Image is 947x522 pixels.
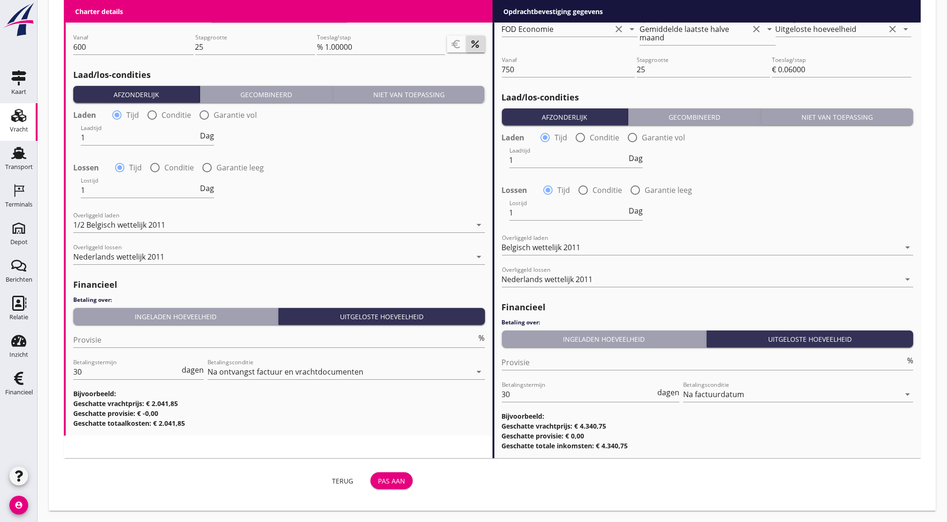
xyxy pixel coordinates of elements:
strong: Laden [73,110,96,120]
input: Lostijd [81,183,198,198]
h4: Betaling over: [502,318,914,327]
div: Vracht [10,126,28,132]
button: Afzonderlijk [502,108,629,125]
h3: Bijvoorbeeld: [502,411,914,421]
div: Niet van toepassing [765,112,909,122]
input: Provisie [502,355,906,370]
h3: Geschatte vrachtprijs: € 4.340,75 [502,421,914,431]
div: FOD Economie [502,25,554,33]
div: Terug [329,476,355,486]
div: Gecombineerd [632,112,757,122]
input: Stapgrootte [637,62,770,77]
i: arrow_drop_down [198,1,209,12]
div: FOD Economie [73,2,125,11]
div: Berichten [6,276,32,283]
div: dagen [180,366,204,374]
input: Stapgrootte [195,39,316,54]
div: Gemiddelde laatste halve maand [211,2,310,19]
input: Betalingstermijn [73,364,180,379]
i: arrow_drop_down [902,389,913,400]
i: clear [323,1,334,12]
div: dagen [655,389,679,396]
label: Conditie [593,185,623,195]
div: Nederlands wettelijk 2011 [502,275,593,284]
i: clear [751,23,762,35]
button: Gecombineerd [200,86,333,103]
i: arrow_drop_down [474,366,485,377]
i: arrow_drop_down [474,219,485,230]
button: Niet van toepassing [761,108,913,125]
strong: Laden [502,133,525,142]
div: Gemiddelde laatste halve maand [639,25,738,42]
div: Uitgeloste hoeveelheid [710,334,909,344]
div: Afzonderlijk [506,112,624,122]
h2: Laad/los-condities [502,91,914,104]
label: Conditie [162,110,191,120]
div: Depot [10,239,28,245]
label: Tijd [126,110,139,120]
span: Dag [629,154,643,162]
strong: Lossen [502,185,528,195]
div: Terminals [5,201,32,207]
div: Gecombineerd [204,90,329,100]
button: Ingeladen hoeveelheid [502,330,707,347]
i: percent [470,38,481,50]
i: arrow_drop_down [472,1,483,12]
input: Toeslag/stap [325,39,445,54]
strong: Lossen [73,163,99,172]
span: Dag [200,132,214,139]
button: Afzonderlijk [73,86,200,103]
div: Nederlands wettelijk 2011 [73,253,164,261]
div: % [905,357,913,364]
label: Garantie vol [214,110,257,120]
i: arrow_drop_down [764,23,776,35]
i: arrow_drop_down [474,251,485,262]
img: logo-small.a267ee39.svg [2,2,36,37]
div: Relatie [9,314,28,320]
div: Transport [5,164,33,170]
i: clear [185,1,196,12]
i: arrow_drop_down [902,242,913,253]
div: 1/2 Belgisch wettelijk 2011 [73,221,165,229]
label: Tijd [129,163,142,172]
input: Laadtijd [509,153,627,168]
label: Tijd [555,133,568,142]
div: Financieel [5,389,33,395]
i: clear [459,1,470,12]
i: arrow_drop_down [336,1,347,12]
label: Garantie vol [642,133,685,142]
button: Niet van toepassing [333,86,485,103]
label: Gasolie toeslag [517,4,571,13]
button: Ingeladen hoeveelheid [73,308,278,325]
div: Na factuurdatum [683,390,744,399]
div: Pas aan [378,476,405,486]
button: Pas aan [370,472,413,489]
div: Ingeladen hoeveelheid [506,334,703,344]
div: Afzonderlijk [77,90,196,100]
label: Conditie [590,133,620,142]
div: % [477,334,485,342]
button: Gecombineerd [628,108,761,125]
i: euro [451,38,462,50]
div: Uitgeloste hoeveelheid [776,25,857,33]
input: Laadtijd [81,130,198,145]
h4: Betaling over: [73,296,485,304]
div: Uitgeloste hoeveelheid [282,312,481,322]
input: Vanaf [73,39,193,54]
div: Ingeladen hoeveelheid [77,312,274,322]
button: Uitgeloste hoeveelheid [278,308,485,325]
span: Dag [200,184,214,192]
label: Tijd [558,185,570,195]
div: Inzicht [9,352,28,358]
div: Niet van toepassing [337,90,481,100]
div: Kaart [11,89,26,95]
h3: Geschatte provisie: € 0,00 [502,431,914,441]
h3: Geschatte totale inkomsten: € 4.340,75 [502,441,914,451]
i: clear [887,23,898,35]
label: Conditie [164,163,194,172]
button: Uitgeloste hoeveelheid [707,330,913,347]
i: arrow_drop_down [902,274,913,285]
button: Terug [322,472,363,489]
h3: Geschatte provisie: € -0,00 [73,408,485,418]
h2: Financieel [73,278,485,291]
